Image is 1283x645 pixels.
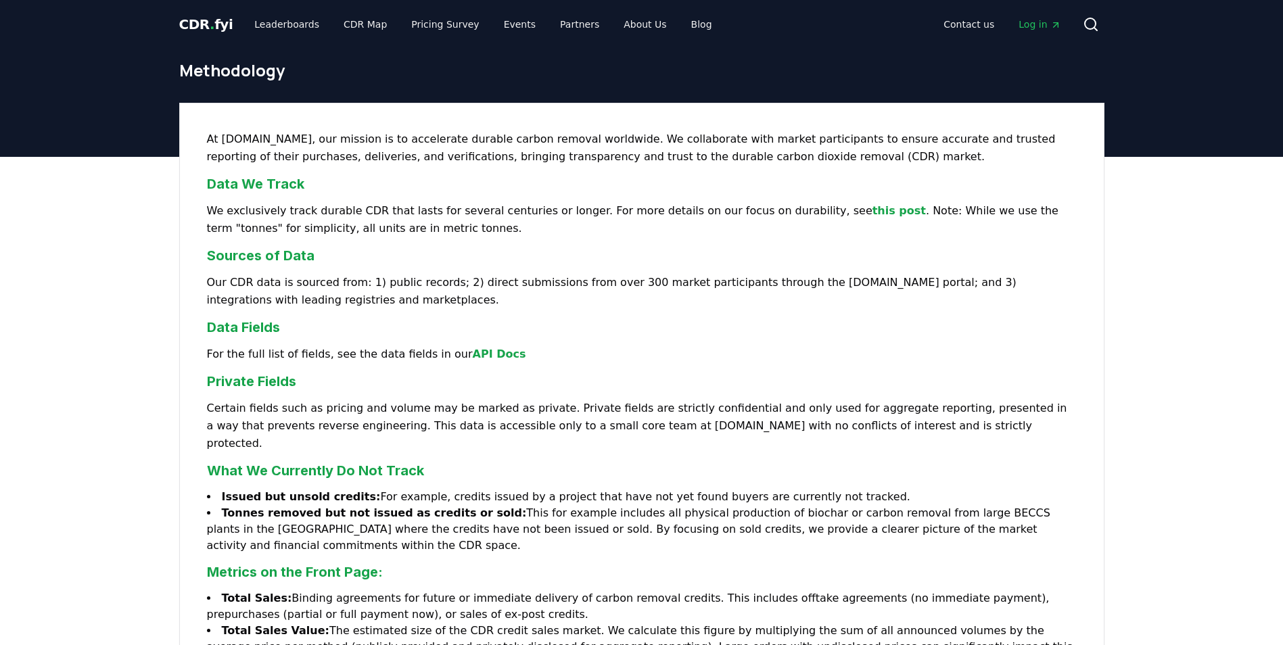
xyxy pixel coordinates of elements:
li: Binding agreements for future or immediate delivery of carbon removal credits. This includes offt... [207,590,1077,623]
a: Partners [549,12,610,37]
a: this post [872,204,926,217]
p: Certain fields such as pricing and volume may be marked as private. Private fields are strictly c... [207,400,1077,452]
nav: Main [933,12,1071,37]
a: Leaderboards [243,12,330,37]
p: Our CDR data is sourced from: 1) public records; 2) direct submissions from over 300 market parti... [207,274,1077,309]
p: We exclusively track durable CDR that lasts for several centuries or longer. For more details on ... [207,202,1077,237]
a: CDR Map [333,12,398,37]
li: For example, credits issued by a project that have not yet found buyers are currently not tracked. [207,489,1077,505]
p: At [DOMAIN_NAME], our mission is to accelerate durable carbon removal worldwide. We collaborate w... [207,130,1077,166]
span: . [210,16,214,32]
p: For the full list of fields, see the data fields in our [207,345,1077,363]
h3: Data We Track [207,174,1077,194]
span: Log in [1019,18,1060,31]
nav: Main [243,12,722,37]
a: API Docs [473,348,526,360]
a: CDR.fyi [179,15,233,34]
a: Blog [680,12,723,37]
a: Contact us [933,12,1005,37]
h3: Metrics on the Front Page: [207,562,1077,582]
h3: Data Fields [207,317,1077,337]
h1: Methodology [179,59,1104,81]
a: Events [493,12,546,37]
a: Log in [1008,12,1071,37]
span: CDR fyi [179,16,233,32]
a: Pricing Survey [400,12,490,37]
a: About Us [613,12,677,37]
strong: Issued but unsold credits: [222,490,381,503]
h3: Private Fields [207,371,1077,391]
h3: What We Currently Do Not Track [207,460,1077,481]
strong: Tonnes removed but not issued as credits or sold: [222,506,527,519]
strong: Total Sales: [222,592,292,604]
h3: Sources of Data [207,245,1077,266]
li: This for example includes all physical production of biochar or carbon removal from large BECCS p... [207,505,1077,554]
strong: Total Sales Value: [222,624,329,637]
